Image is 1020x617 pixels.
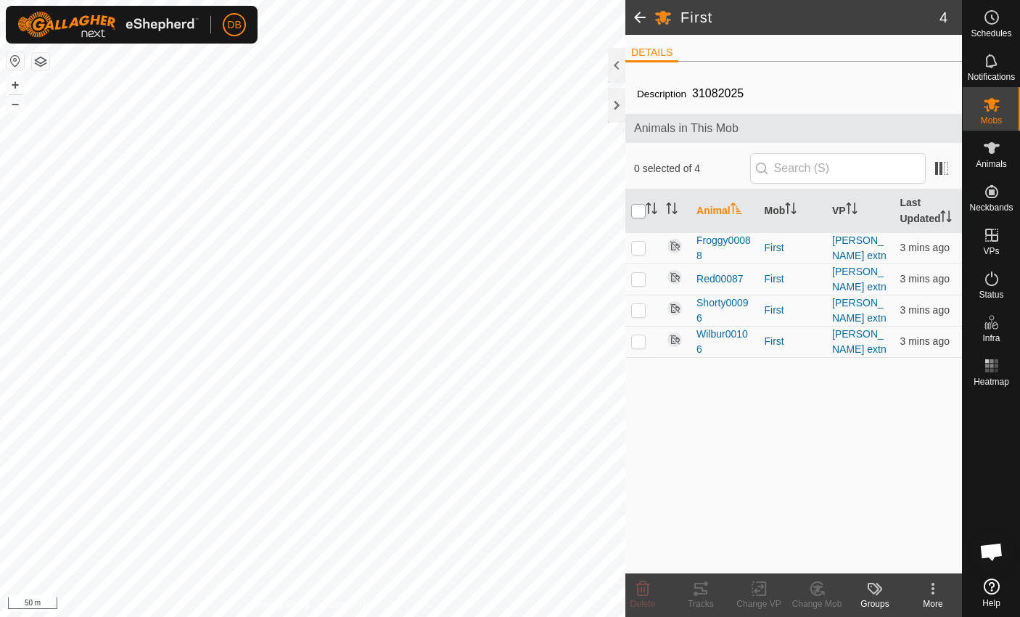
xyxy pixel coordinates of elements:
span: 5 Oct 2025, 8:54 am [900,242,949,253]
a: Contact Us [327,598,370,611]
img: Gallagher Logo [17,12,199,38]
a: [PERSON_NAME] extn [832,234,887,261]
img: returning off [666,300,683,317]
span: Red00087 [696,271,744,287]
p-sorticon: Activate to sort [785,205,797,216]
a: [PERSON_NAME] extn [832,297,887,324]
div: Change VP [730,597,788,610]
span: 5 Oct 2025, 8:54 am [900,273,949,285]
div: First [765,271,820,287]
button: – [7,95,24,113]
span: Delete [630,599,656,609]
p-sorticon: Activate to sort [731,205,742,216]
th: VP [826,189,894,233]
div: First [765,303,820,318]
th: Last Updated [894,189,962,233]
span: Notifications [968,73,1015,81]
span: Shorty00096 [696,295,752,326]
p-sorticon: Activate to sort [846,205,857,216]
input: Search (S) [750,153,926,184]
span: 5 Oct 2025, 8:54 am [900,304,949,316]
th: Mob [759,189,826,233]
span: Status [979,290,1003,299]
span: Schedules [971,29,1011,38]
a: Privacy Policy [255,598,310,611]
button: Map Layers [32,53,49,70]
span: Wilbur00106 [696,327,752,357]
li: DETAILS [625,45,678,62]
span: Mobs [981,116,1002,125]
span: Froggy00088 [696,233,752,263]
span: Animals in This Mob [634,120,953,137]
span: Heatmap [974,377,1009,386]
div: Tracks [672,597,730,610]
span: VPs [983,247,999,256]
span: Infra [982,334,1000,343]
a: [PERSON_NAME] extn [832,266,887,293]
label: Description [637,89,686,99]
th: Animal [691,189,758,233]
p-sorticon: Activate to sort [646,205,657,216]
p-sorticon: Activate to sort [666,205,678,216]
a: [PERSON_NAME] extn [832,328,887,355]
div: More [904,597,962,610]
span: 5 Oct 2025, 8:54 am [900,335,949,347]
span: Help [982,599,1000,608]
button: + [7,76,24,94]
div: First [765,334,820,349]
h2: First [680,9,939,26]
div: Open chat [970,530,1013,573]
a: Help [963,573,1020,613]
span: 4 [939,7,947,28]
span: Animals [976,160,1007,168]
span: 0 selected of 4 [634,161,750,176]
div: First [765,240,820,256]
button: Reset Map [7,52,24,70]
div: Groups [846,597,904,610]
img: returning off [666,237,683,255]
p-sorticon: Activate to sort [940,213,952,224]
span: DB [227,17,241,33]
span: Neckbands [969,203,1013,212]
img: returning off [666,269,683,286]
img: returning off [666,331,683,348]
div: Change Mob [788,597,846,610]
span: 31082025 [686,81,749,105]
